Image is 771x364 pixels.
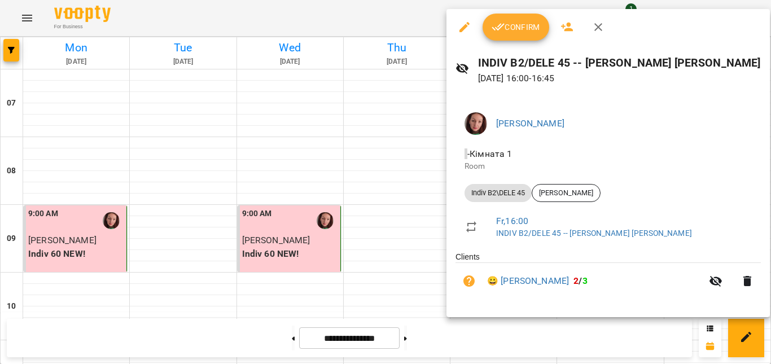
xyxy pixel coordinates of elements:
span: Indiv B2\DELE 45 [465,188,532,198]
h6: INDIV B2/DELE 45 -- [PERSON_NAME] [PERSON_NAME] [478,54,761,72]
p: [DATE] 16:00 - 16:45 [478,72,761,85]
ul: Clients [455,251,761,304]
b: / [573,275,587,286]
a: Fr , 16:00 [496,216,528,226]
a: INDIV B2/DELE 45 -- [PERSON_NAME] [PERSON_NAME] [496,229,692,238]
span: Confirm [492,20,540,34]
div: [PERSON_NAME] [532,184,601,202]
button: Unpaid. Bill the attendance? [455,267,483,295]
button: Confirm [483,14,549,41]
span: - Кімната 1 [465,148,515,159]
p: Room [465,161,752,172]
a: 😀 [PERSON_NAME] [487,274,569,288]
span: 2 [573,275,579,286]
img: 09dce9ce98c38e7399589cdc781be319.jpg [465,112,487,135]
span: [PERSON_NAME] [532,188,600,198]
a: [PERSON_NAME] [496,118,564,129]
span: 3 [582,275,588,286]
